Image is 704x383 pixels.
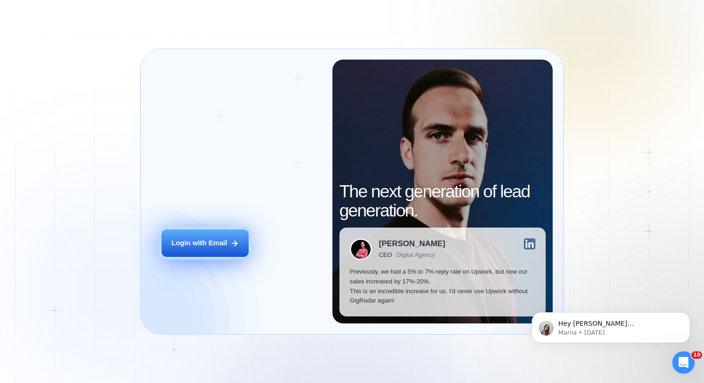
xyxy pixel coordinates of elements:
[691,351,702,359] span: 10
[518,293,704,358] iframe: Intercom notifications message
[672,351,695,374] iframe: Intercom live chat
[350,267,535,306] p: Previously, we had a 5% to 7% reply rate on Upwork, but now our sales increased by 17%-20%. This ...
[379,251,392,258] div: CEO
[162,229,249,257] button: Login with Email
[171,238,227,248] div: Login with Email
[379,240,445,248] div: [PERSON_NAME]
[339,182,546,221] h2: The next generation of lead generation.
[396,251,435,258] div: Digital Agency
